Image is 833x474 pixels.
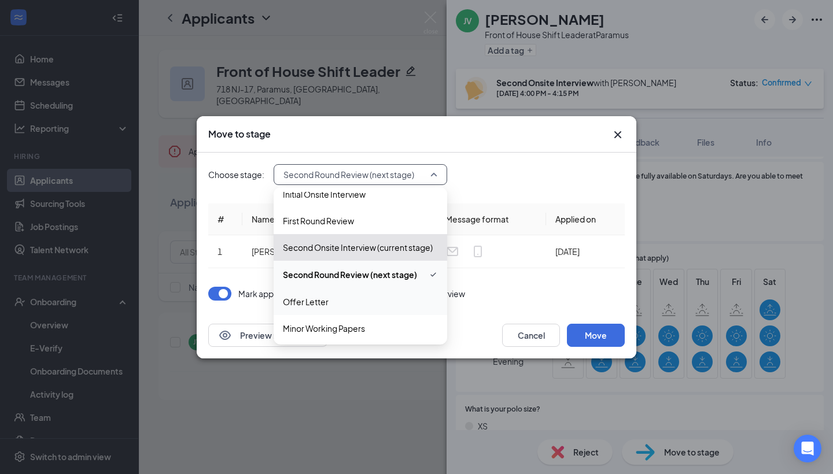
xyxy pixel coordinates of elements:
span: Minor Working Papers [283,322,365,335]
span: Offer Letter [283,295,329,308]
th: Applied on [546,203,625,235]
svg: Cross [611,128,625,142]
button: Move [567,324,625,347]
span: 1 [218,246,222,257]
td: [PERSON_NAME] [242,235,355,268]
button: Cancel [502,324,560,347]
span: Second Round Review (next stage) [283,268,417,281]
button: EyePreview notification [208,324,327,347]
div: Open Intercom Messenger [794,435,821,462]
svg: Eye [218,328,232,342]
p: Mark applicant(s) as Completed for Second Onsite Interview [238,288,465,299]
span: Second Onsite Interview (current stage) [283,241,433,254]
button: Close [611,128,625,142]
span: First Round Review [283,214,354,227]
span: Choose stage: [208,168,264,181]
svg: Email [445,245,459,258]
td: [DATE] [546,235,625,268]
svg: MobileSms [471,245,485,258]
th: Message format [436,203,546,235]
svg: Checkmark [429,268,438,282]
span: Initial Onsite Interview [283,188,366,201]
th: Name [242,203,355,235]
th: # [208,203,242,235]
h3: Move to stage [208,128,271,140]
span: Second Round Review (next stage) [283,166,414,183]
